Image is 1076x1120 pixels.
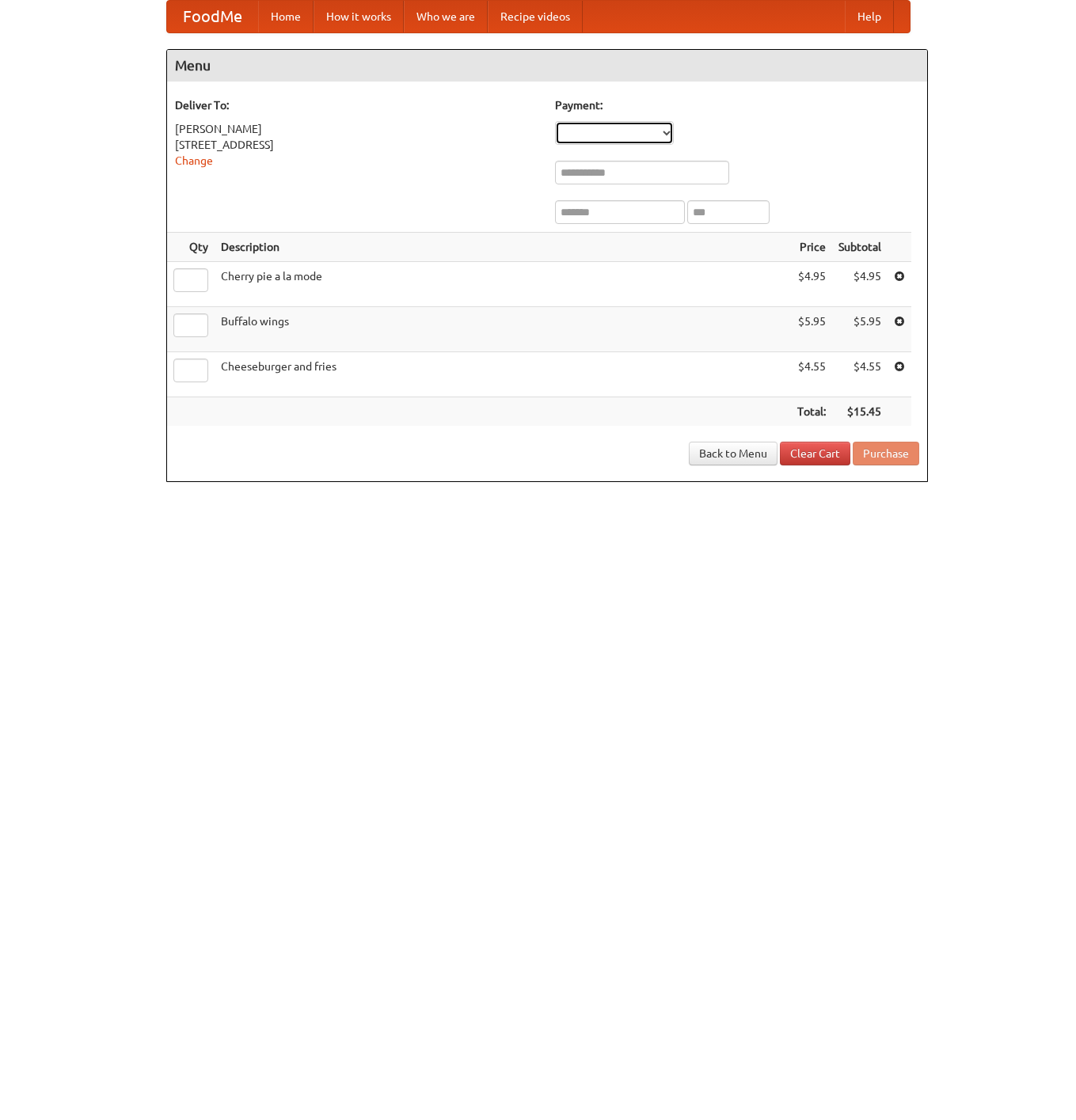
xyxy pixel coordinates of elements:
[791,307,832,352] td: $5.95
[555,97,919,113] h5: Payment:
[167,1,258,32] a: FoodMe
[832,307,888,352] td: $5.95
[215,307,791,352] td: Buffalo wings
[832,397,888,427] th: $15.45
[175,121,539,137] div: [PERSON_NAME]
[780,442,850,465] a: Clear Cart
[215,352,791,397] td: Cheeseburger and fries
[791,397,832,427] th: Total:
[167,233,215,262] th: Qty
[175,137,539,153] div: [STREET_ADDRESS]
[791,262,832,307] td: $4.95
[167,50,927,82] h4: Menu
[689,442,778,465] a: Back to Menu
[832,233,888,262] th: Subtotal
[832,352,888,397] td: $4.55
[853,442,919,465] button: Purchase
[791,233,832,262] th: Price
[175,154,213,167] a: Change
[832,262,888,307] td: $4.95
[845,1,894,32] a: Help
[791,352,832,397] td: $4.55
[175,97,539,113] h5: Deliver To:
[215,262,791,307] td: Cherry pie a la mode
[488,1,583,32] a: Recipe videos
[314,1,404,32] a: How it works
[258,1,314,32] a: Home
[404,1,488,32] a: Who we are
[215,233,791,262] th: Description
